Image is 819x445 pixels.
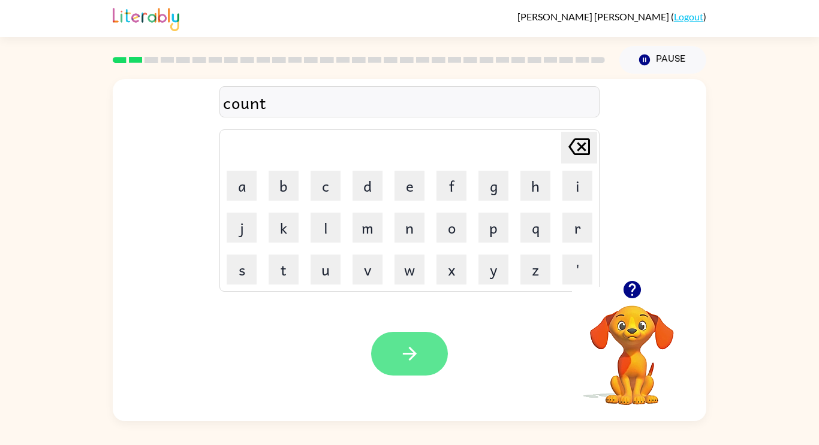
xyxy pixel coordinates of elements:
span: [PERSON_NAME] [PERSON_NAME] [517,11,671,22]
button: v [353,255,383,284]
button: g [478,171,508,201]
button: ' [562,255,592,284]
button: a [227,171,257,201]
button: x [436,255,466,284]
button: s [227,255,257,284]
button: Pause [619,46,706,74]
button: q [520,213,550,243]
button: e [395,171,424,201]
div: ( ) [517,11,706,22]
button: f [436,171,466,201]
button: r [562,213,592,243]
button: t [269,255,299,284]
img: Literably [113,5,179,31]
button: u [311,255,341,284]
button: i [562,171,592,201]
button: j [227,213,257,243]
button: c [311,171,341,201]
button: y [478,255,508,284]
button: w [395,255,424,284]
div: count [223,90,596,115]
a: Logout [674,11,703,22]
button: k [269,213,299,243]
video: Your browser must support playing .mp4 files to use Literably. Please try using another browser. [572,287,692,407]
button: d [353,171,383,201]
button: b [269,171,299,201]
button: z [520,255,550,284]
button: l [311,213,341,243]
button: m [353,213,383,243]
button: n [395,213,424,243]
button: p [478,213,508,243]
button: h [520,171,550,201]
button: o [436,213,466,243]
